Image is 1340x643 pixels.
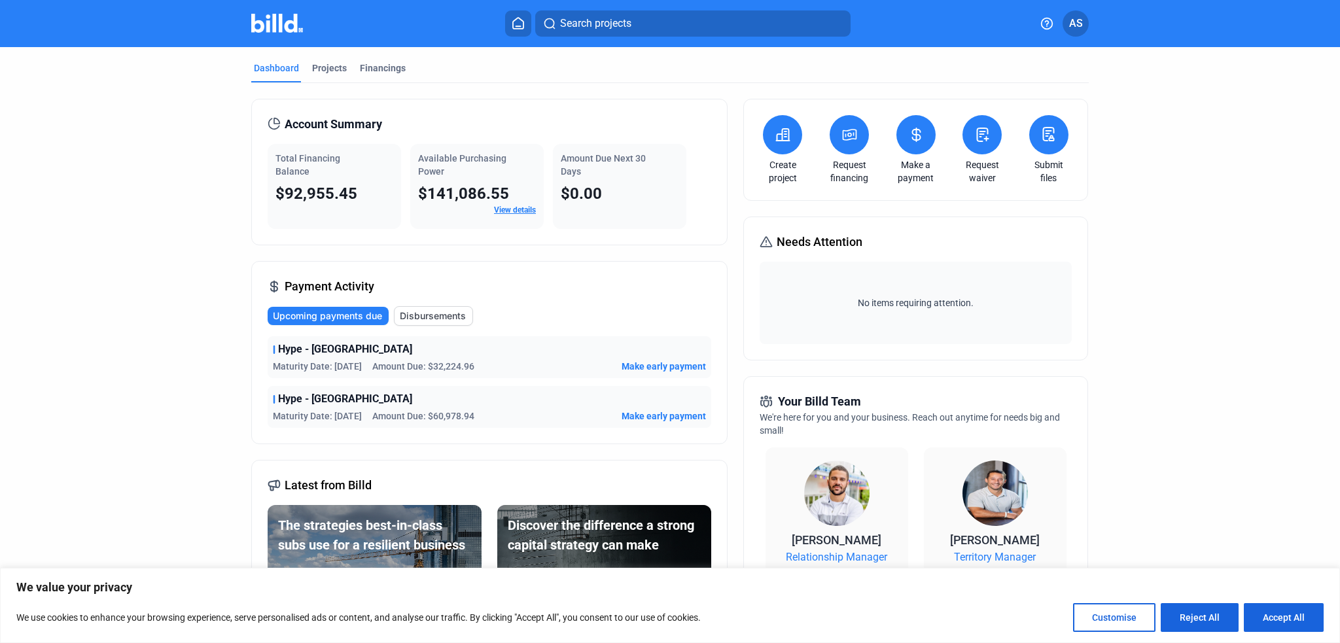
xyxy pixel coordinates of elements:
a: View details [494,205,536,215]
button: Make early payment [622,360,706,373]
a: Create project [760,158,805,184]
div: The strategies best-in-class subs use for a resilient business [278,515,471,555]
a: Request financing [826,158,872,184]
a: Request waiver [959,158,1005,184]
span: Relationship Manager [786,549,887,565]
button: Disbursements [394,306,473,326]
span: Disbursements [400,309,466,322]
span: Payment Activity [285,277,374,296]
span: Maturity Date: [DATE] [273,360,362,373]
span: Total Financing Balance [275,153,340,177]
span: Territory Manager [954,549,1036,565]
button: Customise [1073,603,1155,632]
span: [PERSON_NAME] [792,533,881,547]
span: Amount Due Next 30 Days [561,153,646,177]
button: AS [1063,10,1089,37]
span: Amount Due: $32,224.96 [372,360,474,373]
img: Billd Company Logo [251,14,303,33]
a: Submit files [1026,158,1072,184]
img: Relationship Manager [804,461,870,526]
p: We value your privacy [16,580,1324,595]
span: Your Billd Team [778,392,861,411]
span: Hype - [GEOGRAPHIC_DATA] [278,391,412,407]
span: We're here for you and your business. Reach out anytime for needs big and small! [760,412,1060,436]
span: Account Summary [285,115,382,133]
span: Maturity Date: [DATE] [273,409,362,423]
span: AS [1069,16,1083,31]
span: $141,086.55 [418,184,509,203]
span: Upcoming payments due [273,309,382,322]
span: Available Purchasing Power [418,153,506,177]
span: Search projects [560,16,631,31]
span: $0.00 [561,184,602,203]
span: No items requiring attention. [765,296,1066,309]
button: Accept All [1244,603,1324,632]
div: Discover the difference a strong capital strategy can make [508,515,701,555]
span: $92,955.45 [275,184,357,203]
a: Make a payment [893,158,939,184]
button: Upcoming payments due [268,307,389,325]
button: Search projects [535,10,851,37]
button: Make early payment [622,409,706,423]
span: [PERSON_NAME] [950,533,1040,547]
div: Financings [360,61,406,75]
span: Hype - [GEOGRAPHIC_DATA] [278,341,412,357]
img: Territory Manager [962,461,1028,526]
span: Needs Attention [777,233,862,251]
button: Reject All [1161,603,1239,632]
div: Projects [312,61,347,75]
p: We use cookies to enhance your browsing experience, serve personalised ads or content, and analys... [16,610,701,625]
span: Latest from Billd [285,476,372,495]
span: Amount Due: $60,978.94 [372,409,474,423]
div: Dashboard [254,61,299,75]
